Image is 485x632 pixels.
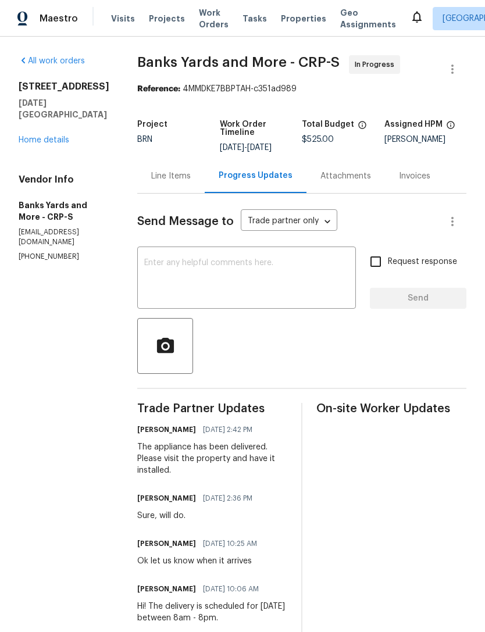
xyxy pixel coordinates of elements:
span: Request response [388,256,457,268]
h6: [PERSON_NAME] [137,424,196,435]
h5: Total Budget [302,120,354,128]
span: Tasks [243,15,267,23]
span: Maestro [40,13,78,24]
span: [DATE] 10:25 AM [203,538,257,549]
h2: [STREET_ADDRESS] [19,81,109,92]
span: Projects [149,13,185,24]
span: [DATE] 2:36 PM [203,492,252,504]
h5: Assigned HPM [384,120,443,128]
h5: Work Order Timeline [220,120,302,137]
span: On-site Worker Updates [316,403,466,415]
p: [EMAIL_ADDRESS][DOMAIN_NAME] [19,227,109,247]
div: [PERSON_NAME] [384,135,467,144]
span: BRN [137,135,152,144]
span: $525.00 [302,135,334,144]
span: Properties [281,13,326,24]
span: Trade Partner Updates [137,403,287,415]
span: Visits [111,13,135,24]
span: [DATE] [220,144,244,152]
span: The hpm assigned to this work order. [446,120,455,135]
span: [DATE] 10:06 AM [203,583,259,595]
span: - [220,144,272,152]
span: Banks Yards and More - CRP-S [137,55,340,69]
span: [DATE] [247,144,272,152]
span: The total cost of line items that have been proposed by Opendoor. This sum includes line items th... [358,120,367,135]
div: Invoices [399,170,430,182]
h5: [DATE][GEOGRAPHIC_DATA] [19,97,109,120]
a: Home details [19,136,69,144]
h6: [PERSON_NAME] [137,538,196,549]
span: In Progress [355,59,399,70]
span: Work Orders [199,7,229,30]
div: Line Items [151,170,191,182]
div: Sure, will do. [137,510,259,522]
div: Ok let us know when it arrives [137,555,264,567]
p: [PHONE_NUMBER] [19,252,109,262]
h5: Banks Yards and More - CRP-S [19,199,109,223]
h4: Vendor Info [19,174,109,185]
h6: [PERSON_NAME] [137,583,196,595]
span: [DATE] 2:42 PM [203,424,252,435]
div: Hi! The delivery is scheduled for [DATE] between 8am - 8pm. [137,601,287,624]
div: 4MMDKE7BBPTAH-c351ad989 [137,83,466,95]
h5: Project [137,120,167,128]
a: All work orders [19,57,85,65]
span: Geo Assignments [340,7,396,30]
div: The appliance has been delivered. Please visit the property and have it installed. [137,441,287,476]
h6: [PERSON_NAME] [137,492,196,504]
span: Send Message to [137,216,234,227]
div: Progress Updates [219,170,293,181]
div: Trade partner only [241,212,337,231]
b: Reference: [137,85,180,93]
div: Attachments [320,170,371,182]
